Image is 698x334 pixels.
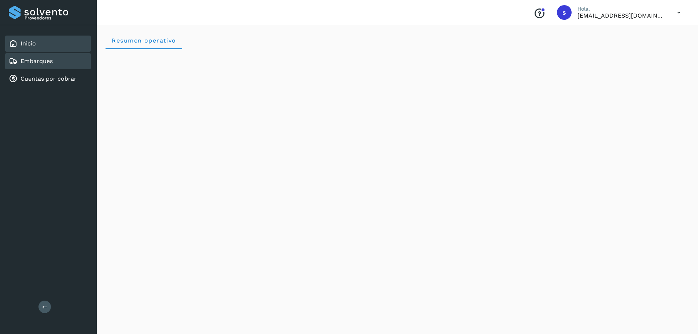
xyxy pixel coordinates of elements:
[577,6,665,12] p: Hola,
[21,58,53,65] a: Embarques
[5,53,91,69] div: Embarques
[5,36,91,52] div: Inicio
[21,40,36,47] a: Inicio
[577,12,665,19] p: sectram23@gmail.com
[111,37,176,44] span: Resumen operativo
[25,15,88,21] p: Proveedores
[21,75,77,82] a: Cuentas por cobrar
[5,71,91,87] div: Cuentas por cobrar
